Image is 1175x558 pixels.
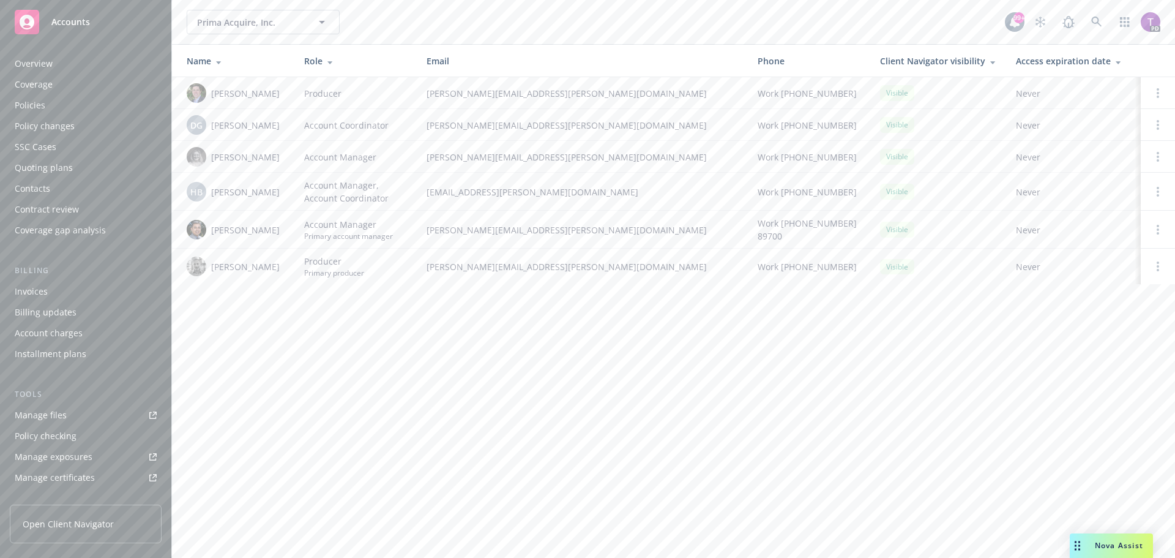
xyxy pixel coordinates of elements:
[10,388,162,401] div: Tools
[211,260,280,273] span: [PERSON_NAME]
[51,17,90,27] span: Accounts
[427,260,738,273] span: [PERSON_NAME][EMAIL_ADDRESS][PERSON_NAME][DOMAIN_NAME]
[10,200,162,219] a: Contract review
[10,323,162,343] a: Account charges
[427,224,738,236] span: [PERSON_NAME][EMAIL_ADDRESS][PERSON_NAME][DOMAIN_NAME]
[10,265,162,277] div: Billing
[15,489,72,508] div: Manage BORs
[880,222,914,237] div: Visible
[880,184,914,199] div: Visible
[304,119,389,132] span: Account Coordinator
[15,158,73,178] div: Quoting plans
[880,259,914,274] div: Visible
[758,151,857,164] span: Work [PHONE_NUMBER]
[211,87,280,100] span: [PERSON_NAME]
[10,303,162,322] a: Billing updates
[304,255,364,268] span: Producer
[1084,10,1109,34] a: Search
[211,186,280,198] span: [PERSON_NAME]
[1016,119,1131,132] span: Never
[758,260,857,273] span: Work [PHONE_NUMBER]
[10,447,162,467] a: Manage exposures
[427,151,738,164] span: [PERSON_NAME][EMAIL_ADDRESS][PERSON_NAME][DOMAIN_NAME]
[304,151,376,164] span: Account Manager
[190,119,203,132] span: DG
[1016,151,1131,164] span: Never
[197,16,303,29] span: Prima Acquire, Inc.
[10,137,162,157] a: SSC Cases
[10,179,162,198] a: Contacts
[10,405,162,425] a: Manage files
[10,282,162,301] a: Invoices
[10,116,162,136] a: Policy changes
[1016,87,1131,100] span: Never
[10,221,162,240] a: Coverage gap analysis
[427,87,738,100] span: [PERSON_NAME][EMAIL_ADDRESS][PERSON_NAME][DOMAIN_NAME]
[427,55,738,67] div: Email
[1016,55,1131,67] div: Access expiration date
[15,116,75,136] div: Policy changes
[15,200,79,219] div: Contract review
[1070,533,1085,558] div: Drag to move
[187,147,206,167] img: photo
[758,217,860,243] span: Work [PHONE_NUMBER] 89700
[1095,540,1143,551] span: Nova Assist
[880,85,914,100] div: Visible
[187,220,206,239] img: photo
[304,218,393,231] span: Account Manager
[758,87,857,100] span: Work [PHONE_NUMBER]
[304,231,393,241] span: Primary account manager
[1028,10,1053,34] a: Stop snowing
[1016,224,1131,236] span: Never
[211,119,280,132] span: [PERSON_NAME]
[880,55,996,67] div: Client Navigator visibility
[304,268,364,278] span: Primary producer
[15,221,106,240] div: Coverage gap analysis
[1070,533,1153,558] button: Nova Assist
[1113,10,1137,34] a: Switch app
[15,179,50,198] div: Contacts
[758,119,857,132] span: Work [PHONE_NUMBER]
[10,158,162,178] a: Quoting plans
[304,87,341,100] span: Producer
[15,344,86,364] div: Installment plans
[10,489,162,508] a: Manage BORs
[15,323,83,343] div: Account charges
[190,186,203,198] span: HB
[758,186,857,198] span: Work [PHONE_NUMBER]
[1016,260,1131,273] span: Never
[10,468,162,488] a: Manage certificates
[304,55,407,67] div: Role
[15,468,95,488] div: Manage certificates
[10,75,162,94] a: Coverage
[10,54,162,74] a: Overview
[15,426,76,446] div: Policy checking
[304,179,407,205] span: Account Manager, Account Coordinator
[187,55,285,67] div: Name
[15,303,76,322] div: Billing updates
[10,96,162,115] a: Policies
[10,5,162,39] a: Accounts
[15,282,48,301] div: Invoices
[15,137,56,157] div: SSC Cases
[1013,12,1024,23] div: 99+
[15,447,92,467] div: Manage exposures
[880,149,914,164] div: Visible
[187,10,340,34] button: Prima Acquire, Inc.
[1016,186,1131,198] span: Never
[187,83,206,103] img: photo
[427,186,738,198] span: [EMAIL_ADDRESS][PERSON_NAME][DOMAIN_NAME]
[211,151,280,164] span: [PERSON_NAME]
[23,518,114,530] span: Open Client Navigator
[187,257,206,276] img: photo
[1141,12,1160,32] img: photo
[15,405,67,425] div: Manage files
[15,75,53,94] div: Coverage
[1056,10,1081,34] a: Report a Bug
[15,96,45,115] div: Policies
[10,426,162,446] a: Policy checking
[10,344,162,364] a: Installment plans
[758,55,860,67] div: Phone
[427,119,738,132] span: [PERSON_NAME][EMAIL_ADDRESS][PERSON_NAME][DOMAIN_NAME]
